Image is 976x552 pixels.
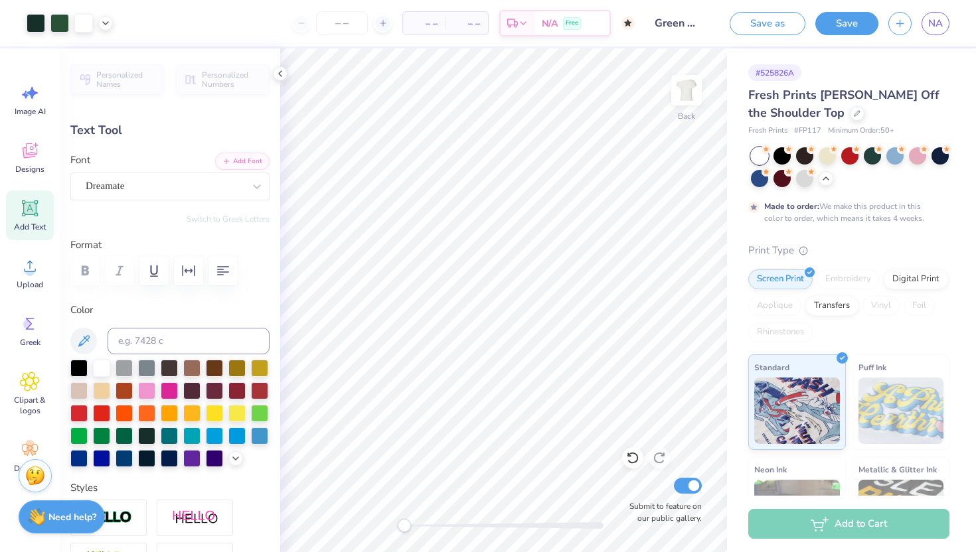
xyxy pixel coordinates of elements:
[764,200,928,224] div: We make this product in this color to order, which means it takes 4 weeks.
[748,296,801,316] div: Applique
[858,378,944,444] img: Puff Ink
[754,462,787,476] span: Neon Ink
[96,70,156,89] span: Personalized Names
[764,201,819,212] strong: Made to order:
[202,70,262,89] span: Personalized Numbers
[858,360,886,374] span: Puff Ink
[754,360,789,374] span: Standard
[70,238,270,253] label: Format
[858,462,937,476] span: Metallic & Glitter Ink
[754,480,840,546] img: Neon Ink
[70,121,270,139] div: Text Tool
[748,243,949,258] div: Print Type
[108,328,270,354] input: e.g. 7428 c
[48,511,96,523] strong: Need help?
[453,17,480,31] span: – –
[14,463,46,474] span: Decorate
[187,214,270,224] button: Switch to Greek Letters
[15,106,46,117] span: Image AI
[862,296,900,316] div: Vinyl
[815,12,878,35] button: Save
[70,64,164,95] button: Personalized Names
[172,510,218,526] img: Shadow
[928,16,943,31] span: NA
[858,480,944,546] img: Metallic & Glitter Ink
[748,64,801,81] div: # 525826A
[14,222,46,232] span: Add Text
[748,125,787,137] span: Fresh Prints
[794,125,821,137] span: # FP117
[748,322,813,342] div: Rhinestones
[922,12,949,35] a: NA
[215,153,270,170] button: Add Font
[828,125,894,137] span: Minimum Order: 50 +
[748,269,813,289] div: Screen Print
[730,12,805,35] button: Save as
[70,480,98,496] label: Styles
[411,17,438,31] span: – –
[904,296,935,316] div: Foil
[622,500,702,524] label: Submit to feature on our public gallery.
[20,337,41,348] span: Greek
[398,519,411,532] div: Accessibility label
[176,64,270,95] button: Personalized Numbers
[70,303,270,318] label: Color
[754,378,840,444] img: Standard
[17,279,43,290] span: Upload
[70,153,90,168] label: Font
[15,164,44,174] span: Designs
[316,11,368,35] input: – –
[884,269,948,289] div: Digital Print
[678,110,695,122] div: Back
[645,10,710,36] input: Untitled Design
[8,395,52,416] span: Clipart & logos
[805,296,858,316] div: Transfers
[673,77,700,103] img: Back
[748,87,939,121] span: Fresh Prints [PERSON_NAME] Off the Shoulder Top
[542,17,558,31] span: N/A
[566,19,578,28] span: Free
[817,269,880,289] div: Embroidery
[86,510,132,525] img: Stroke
